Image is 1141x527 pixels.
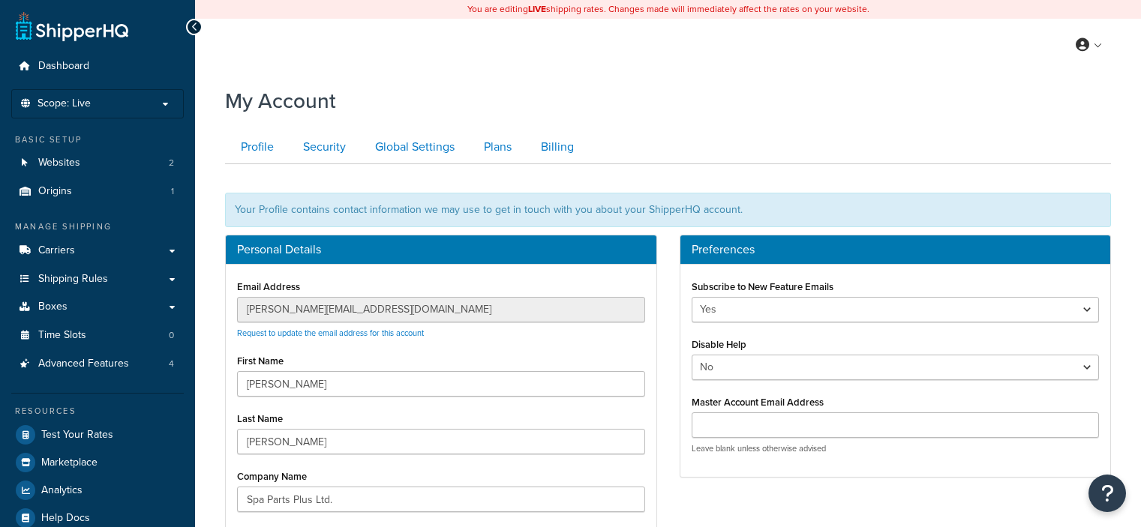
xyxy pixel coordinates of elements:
[41,484,83,497] span: Analytics
[237,471,307,482] label: Company Name
[359,130,467,164] a: Global Settings
[692,397,824,408] label: Master Account Email Address
[287,130,358,164] a: Security
[11,421,184,448] a: Test Your Rates
[11,265,184,293] a: Shipping Rules
[468,130,524,164] a: Plans
[41,429,113,442] span: Test Your Rates
[38,157,80,169] span: Websites
[171,185,174,198] span: 1
[11,149,184,177] li: Websites
[237,413,283,424] label: Last Name
[237,281,300,292] label: Email Address
[237,327,424,339] a: Request to update the email address for this account
[11,405,184,418] div: Resources
[692,339,746,350] label: Disable Help
[169,358,174,370] span: 4
[11,350,184,378] a: Advanced Features 4
[11,178,184,205] li: Origins
[11,477,184,504] a: Analytics
[225,130,286,164] a: Profile
[38,60,89,73] span: Dashboard
[237,355,284,367] label: First Name
[11,220,184,233] div: Manage Shipping
[38,273,108,286] span: Shipping Rules
[38,358,129,370] span: Advanced Features
[11,322,184,349] li: Time Slots
[16,11,128,41] a: ShipperHQ Home
[525,130,586,164] a: Billing
[41,457,98,469] span: Marketplace
[528,2,546,16] b: LIVE
[11,237,184,265] a: Carriers
[11,149,184,177] a: Websites 2
[38,329,86,342] span: Time Slots
[11,52,184,80] a: Dashboard
[692,281,833,292] label: Subscribe to New Feature Emails
[38,244,75,257] span: Carriers
[237,243,645,256] h3: Personal Details
[169,329,174,342] span: 0
[11,322,184,349] a: Time Slots 0
[692,443,1100,454] p: Leave blank unless otherwise advised
[11,449,184,476] a: Marketplace
[225,86,336,115] h1: My Account
[169,157,174,169] span: 2
[11,293,184,321] a: Boxes
[41,512,90,525] span: Help Docs
[1088,475,1126,512] button: Open Resource Center
[11,178,184,205] a: Origins 1
[11,350,184,378] li: Advanced Features
[692,243,1100,256] h3: Preferences
[38,97,91,110] span: Scope: Live
[11,133,184,146] div: Basic Setup
[38,185,72,198] span: Origins
[38,301,68,313] span: Boxes
[225,193,1111,227] div: Your Profile contains contact information we may use to get in touch with you about your ShipperH...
